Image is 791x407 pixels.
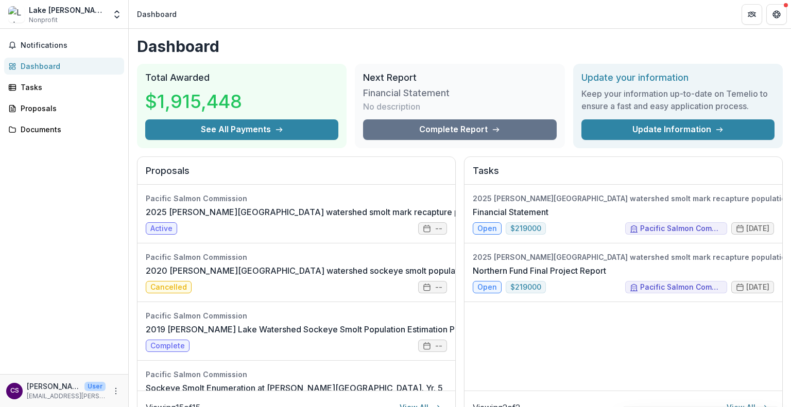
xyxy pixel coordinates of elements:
[581,119,775,140] a: Update Information
[110,4,124,25] button: Open entity switcher
[10,387,19,394] div: Cassie Seibert
[27,381,80,392] p: [PERSON_NAME]
[145,87,242,115] h3: $1,915,448
[581,72,775,83] h2: Update your information
[146,382,443,394] a: Sockeye Smolt Enumeration at [PERSON_NAME][GEOGRAPHIC_DATA]. Yr. 5
[27,392,106,401] p: [EMAIL_ADDRESS][PERSON_NAME][DOMAIN_NAME]
[8,6,25,23] img: Lake Babine Nation
[29,5,106,15] div: Lake [PERSON_NAME] Nation
[146,264,610,277] a: 2020 [PERSON_NAME][GEOGRAPHIC_DATA] watershed sockeye smolt population estimation project - mark-...
[146,165,447,185] h2: Proposals
[363,119,556,140] a: Complete Report
[4,37,124,54] button: Notifications
[473,165,774,185] h2: Tasks
[21,103,116,114] div: Proposals
[766,4,787,25] button: Get Help
[21,124,116,135] div: Documents
[581,87,775,112] h3: Keep your information up-to-date on Temelio to ensure a fast and easy application process.
[137,37,783,56] h1: Dashboard
[133,7,181,22] nav: breadcrumb
[29,15,58,25] span: Nonprofit
[145,119,338,140] button: See All Payments
[146,323,575,335] a: 2019 [PERSON_NAME] Lake Watershed Sockeye Smolt Population Estimation Project - Mark-recapture. Y...
[4,100,124,117] a: Proposals
[84,382,106,391] p: User
[742,4,762,25] button: Partners
[21,41,120,50] span: Notifications
[21,82,116,93] div: Tasks
[4,79,124,96] a: Tasks
[4,121,124,138] a: Documents
[363,87,450,99] h3: Financial Statement
[146,206,538,218] a: 2025 [PERSON_NAME][GEOGRAPHIC_DATA] watershed smolt mark recapture population estimation
[473,206,548,218] a: Financial Statement
[110,385,122,397] button: More
[4,58,124,75] a: Dashboard
[473,264,606,277] a: Northern Fund Final Project Report
[137,9,177,20] div: Dashboard
[363,100,420,113] p: No description
[363,72,556,83] h2: Next Report
[145,72,338,83] h2: Total Awarded
[21,61,116,72] div: Dashboard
